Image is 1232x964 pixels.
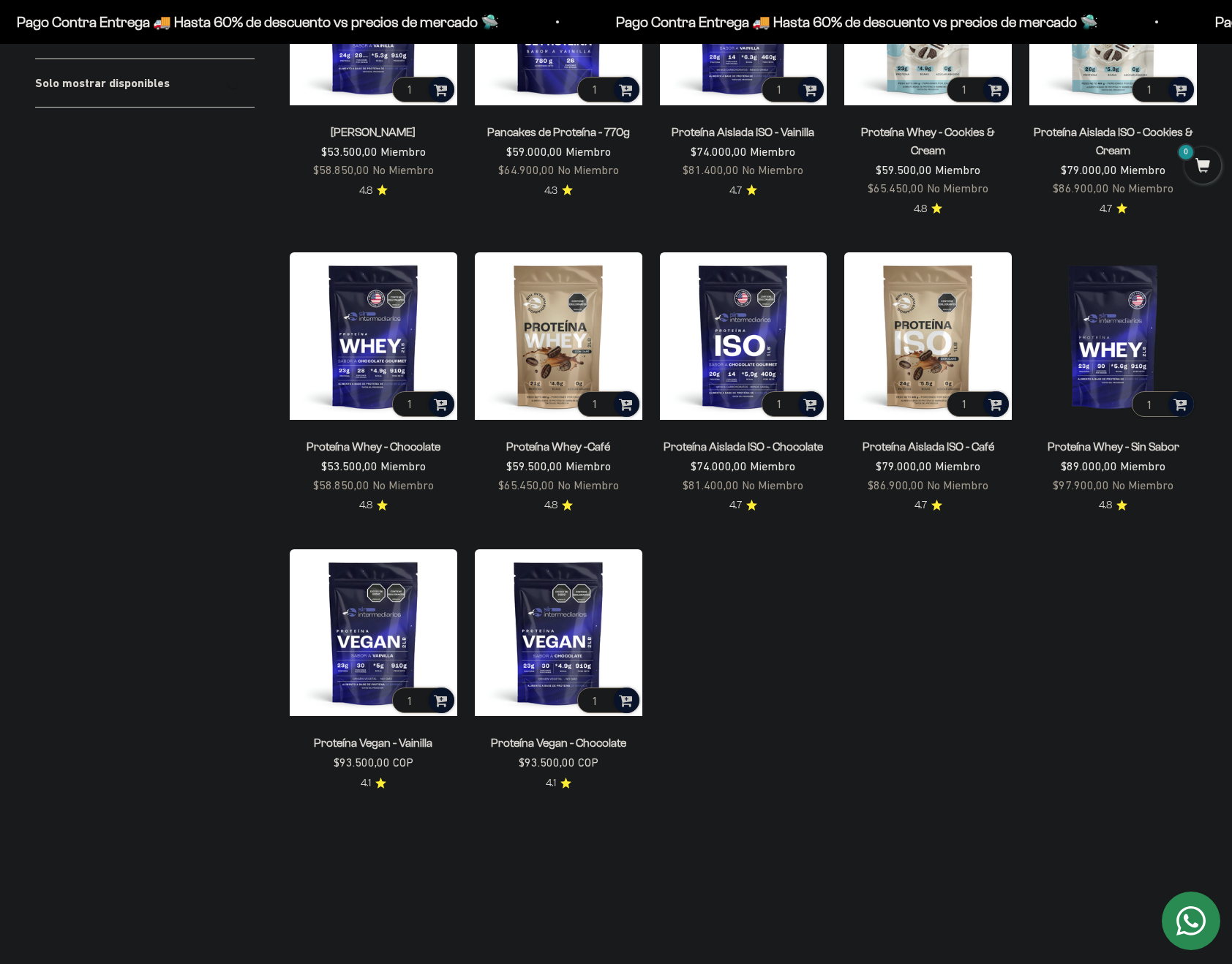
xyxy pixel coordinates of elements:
[664,440,823,453] a: Proteína Aislada ISO - Chocolate
[927,181,988,195] span: No Miembro
[361,775,386,791] a: 4.14.1 de 5.0 estrellas
[1120,459,1165,472] span: Miembro
[729,497,742,513] span: 4.7
[544,497,573,513] a: 4.84.8 de 5.0 estrellas
[742,163,803,176] span: No Miembro
[927,478,988,492] span: No Miembro
[598,10,1081,34] p: Pago Contra Entrega 🚚 Hasta 60% de descuento vs precios de mercado 🛸
[313,478,369,492] span: $58.850,00
[491,737,626,749] a: Proteína Vegan - Chocolate
[1112,478,1173,492] span: No Miembro
[334,753,413,772] sale-price: $93.500,00 COP
[683,478,739,492] span: $81.400,00
[498,478,555,492] span: $65.450,00
[914,201,927,217] span: 4.8
[729,183,742,199] span: 4.7
[361,775,371,791] span: 4.1
[321,459,378,472] span: $53.500,00
[314,737,432,749] a: Proteína Vegan - Vainilla
[380,145,426,158] span: Miembro
[914,201,942,217] a: 4.84.8 de 5.0 estrellas
[1184,159,1221,175] a: 0
[876,459,932,472] span: $79.000,00
[321,145,378,158] span: $53.500,00
[544,497,557,513] span: 4.8
[487,126,630,138] a: Pancakes de Proteína - 770g
[35,74,170,93] label: Solo mostrar disponibles
[359,183,388,199] a: 4.84.8 de 5.0 estrellas
[1120,163,1165,176] span: Miembro
[359,497,388,513] a: 4.84.8 de 5.0 estrellas
[914,497,927,513] span: 4.7
[372,478,434,492] span: No Miembro
[1061,459,1117,472] span: $89.000,00
[691,459,747,472] span: $74.000,00
[1053,478,1109,492] span: $97.900,00
[750,459,795,472] span: Miembro
[546,775,556,791] span: 4.1
[498,163,555,176] span: $64.900,00
[359,497,372,513] span: 4.8
[1099,497,1127,513] a: 4.84.8 de 5.0 estrellas
[372,163,434,176] span: No Miembro
[1100,201,1112,217] span: 4.7
[307,440,440,453] a: Proteína Whey - Chocolate
[506,440,610,453] a: Proteína Whey -Café
[1061,163,1117,176] span: $79.000,00
[557,163,619,176] span: No Miembro
[1053,181,1109,195] span: $86.900,00
[359,183,372,199] span: 4.8
[544,183,573,199] a: 4.34.3 de 5.0 estrellas
[876,163,932,176] span: $59.500,00
[519,753,598,772] sale-price: $93.500,00 COP
[868,478,924,492] span: $86.900,00
[566,459,611,472] span: Miembro
[1177,143,1195,161] mark: 0
[1034,126,1193,157] a: Proteína Aislada ISO - Cookies & Cream
[691,145,747,158] span: $74.000,00
[729,497,757,513] a: 4.74.7 de 5.0 estrellas
[1099,497,1112,513] span: 4.8
[861,126,995,157] a: Proteína Whey - Cookies & Cream
[1112,181,1173,195] span: No Miembro
[380,459,426,472] span: Miembro
[683,163,739,176] span: $81.400,00
[935,459,980,472] span: Miembro
[313,163,369,176] span: $58.850,00
[557,478,619,492] span: No Miembro
[544,183,557,199] span: 4.3
[506,145,563,158] span: $59.000,00
[1048,440,1179,453] a: Proteína Whey - Sin Sabor
[546,775,571,791] a: 4.14.1 de 5.0 estrellas
[566,145,611,158] span: Miembro
[935,163,980,176] span: Miembro
[729,183,757,199] a: 4.74.7 de 5.0 estrellas
[506,459,563,472] span: $59.500,00
[672,126,814,138] a: Proteína Aislada ISO - Vainilla
[863,440,994,453] a: Proteína Aislada ISO - Café
[914,497,942,513] a: 4.74.7 de 5.0 estrellas
[750,145,795,158] span: Miembro
[868,181,924,195] span: $65.450,00
[1100,201,1127,217] a: 4.74.7 de 5.0 estrellas
[742,478,803,492] span: No Miembro
[331,126,416,138] a: [PERSON_NAME]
